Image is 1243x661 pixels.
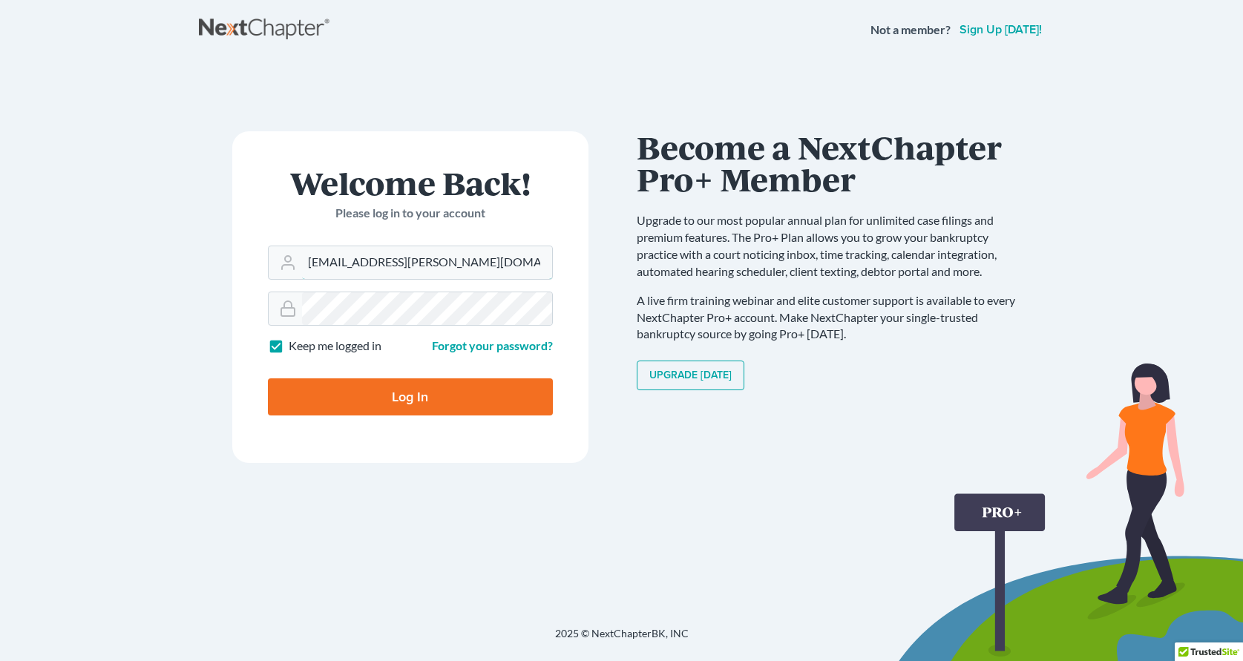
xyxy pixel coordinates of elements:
p: Please log in to your account [268,205,553,222]
p: Upgrade to our most popular annual plan for unlimited case filings and premium features. The Pro+... [637,212,1030,280]
h1: Welcome Back! [268,167,553,199]
input: Email Address [302,246,552,279]
div: 2025 © NextChapterBK, INC [199,626,1045,653]
p: A live firm training webinar and elite customer support is available to every NextChapter Pro+ ac... [637,292,1030,343]
a: Sign up [DATE]! [957,24,1045,36]
label: Keep me logged in [289,338,381,355]
strong: Not a member? [870,22,951,39]
a: Upgrade [DATE] [637,361,744,390]
h1: Become a NextChapter Pro+ Member [637,131,1030,194]
input: Log In [268,378,553,415]
a: Forgot your password? [432,338,553,352]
